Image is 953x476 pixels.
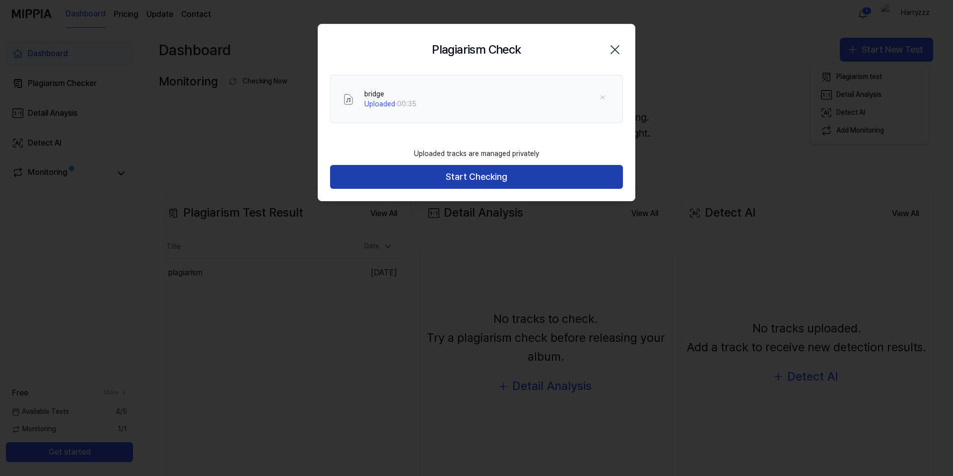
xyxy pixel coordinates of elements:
div: Uploaded tracks are managed privately [408,143,545,165]
img: File Select [342,93,354,105]
span: Uploaded [364,100,395,108]
button: Start Checking [330,165,623,189]
div: bridge [364,89,416,99]
div: · 00:35 [364,99,416,109]
h2: Plagiarism Check [432,40,521,59]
